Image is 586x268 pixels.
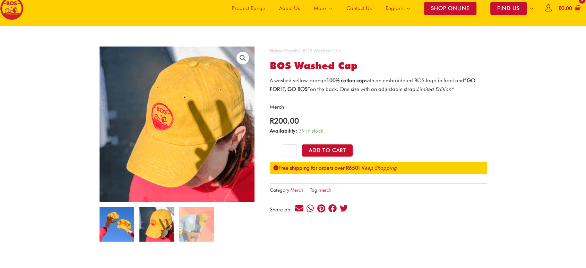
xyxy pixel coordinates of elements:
bdi: 0.00 [559,5,572,11]
a: Merch [291,187,303,193]
a: merch [319,187,331,193]
div: Share on email [294,203,304,213]
span: R [270,116,274,125]
button: Add to Cart [302,144,353,157]
a: View full-screen image gallery [236,52,249,64]
div: Share on facebook [328,203,337,213]
em: Limited Edition* [417,86,453,92]
bdi: 200.00 [270,116,299,125]
img: bos cooler bag [179,207,214,242]
span: FIND US [490,2,527,15]
img: bos cooler bag [100,47,255,202]
span: 39 in stock [299,128,323,134]
a: Merch [285,48,298,53]
div: Share on twitter [339,203,348,213]
div: Share on: [270,207,294,212]
a: Home [270,48,283,53]
strong: “GO FOR IT, GO BOS” [270,77,475,92]
p: Merch [270,103,487,111]
span: Category: [270,186,303,194]
div: Share on whatsapp [305,203,315,213]
img: bos cooler bag [139,207,174,242]
input: Product quantity [283,144,296,157]
strong: 100% cotton cap [326,77,365,84]
span: Availability: [270,128,297,134]
nav: Breadcrumb [270,47,487,55]
strong: Free shipping for orders over R650! [273,165,360,171]
span: A washed yellow-orange with an embroidered BOS logo in front and on the back. One size with an ad... [270,77,475,92]
div: Share on pinterest [317,203,326,213]
span: SHOP ONLINE [424,2,476,15]
a: View Shopping Cart, empty [557,1,581,16]
span: R [559,5,561,11]
span: Tag: [310,186,331,194]
h1: BOS Washed Cap [270,60,487,72]
a: Keep Shopping [361,165,397,171]
img: bos cap [100,207,134,242]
